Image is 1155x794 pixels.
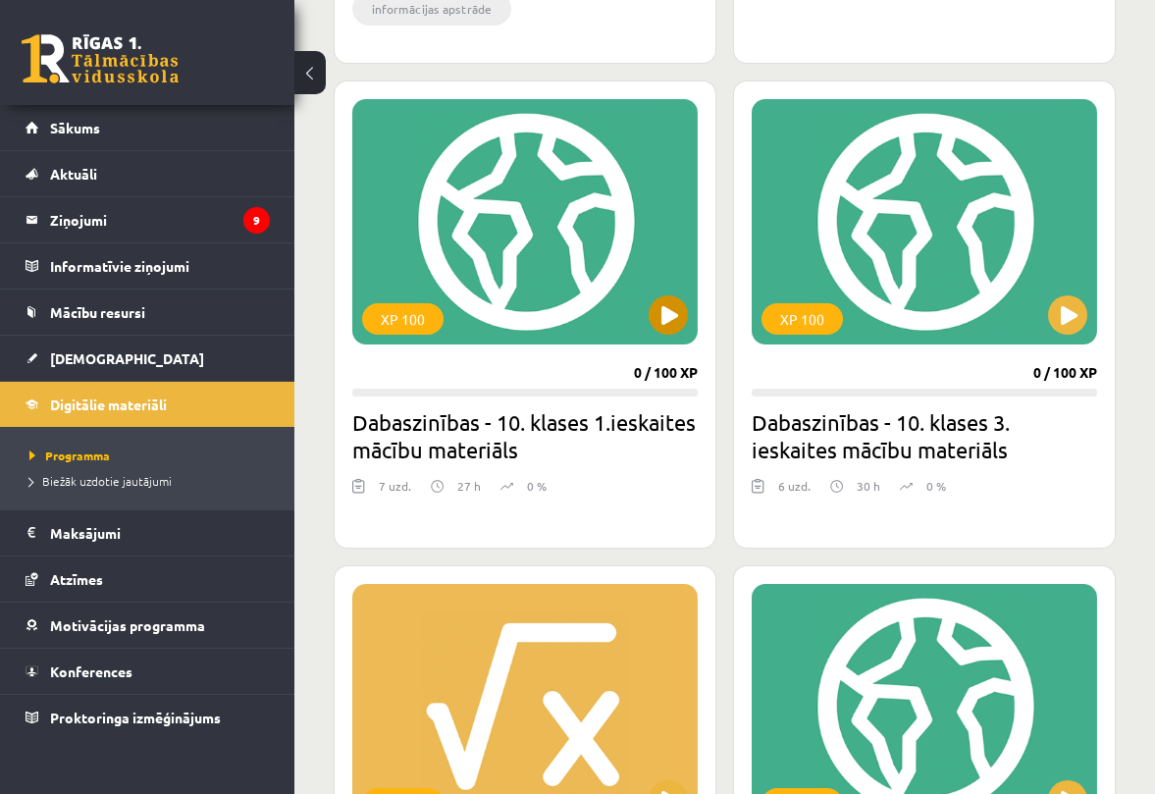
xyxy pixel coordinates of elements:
[50,570,103,588] span: Atzīmes
[857,477,880,495] p: 30 h
[29,447,275,464] a: Programma
[22,34,179,83] a: Rīgas 1. Tālmācības vidusskola
[26,197,270,242] a: Ziņojumi9
[50,709,221,726] span: Proktoringa izmēģinājums
[50,396,167,413] span: Digitālie materiāli
[26,382,270,427] a: Digitālie materiāli
[50,349,204,367] span: [DEMOGRAPHIC_DATA]
[50,616,205,634] span: Motivācijas programma
[352,408,698,463] h2: Dabaszinības - 10. klases 1.ieskaites mācību materiāls
[50,510,270,556] legend: Maksājumi
[29,473,172,489] span: Biežāk uzdotie jautājumi
[26,336,270,381] a: [DEMOGRAPHIC_DATA]
[778,477,811,506] div: 6 uzd.
[26,510,270,556] a: Maksājumi
[50,303,145,321] span: Mācību resursi
[362,303,444,335] div: XP 100
[752,408,1097,463] h2: Dabaszinības - 10. klases 3. ieskaites mācību materiāls
[457,477,481,495] p: 27 h
[243,207,270,234] i: 9
[26,603,270,648] a: Motivācijas programma
[379,477,411,506] div: 7 uzd.
[26,649,270,694] a: Konferences
[50,243,270,289] legend: Informatīvie ziņojumi
[26,105,270,150] a: Sākums
[761,303,843,335] div: XP 100
[26,290,270,335] a: Mācību resursi
[26,695,270,740] a: Proktoringa izmēģinājums
[29,472,275,490] a: Biežāk uzdotie jautājumi
[26,243,270,289] a: Informatīvie ziņojumi
[50,662,132,680] span: Konferences
[26,556,270,602] a: Atzīmes
[926,477,946,495] p: 0 %
[50,165,97,183] span: Aktuāli
[50,119,100,136] span: Sākums
[26,151,270,196] a: Aktuāli
[50,197,270,242] legend: Ziņojumi
[527,477,547,495] p: 0 %
[29,448,110,463] span: Programma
